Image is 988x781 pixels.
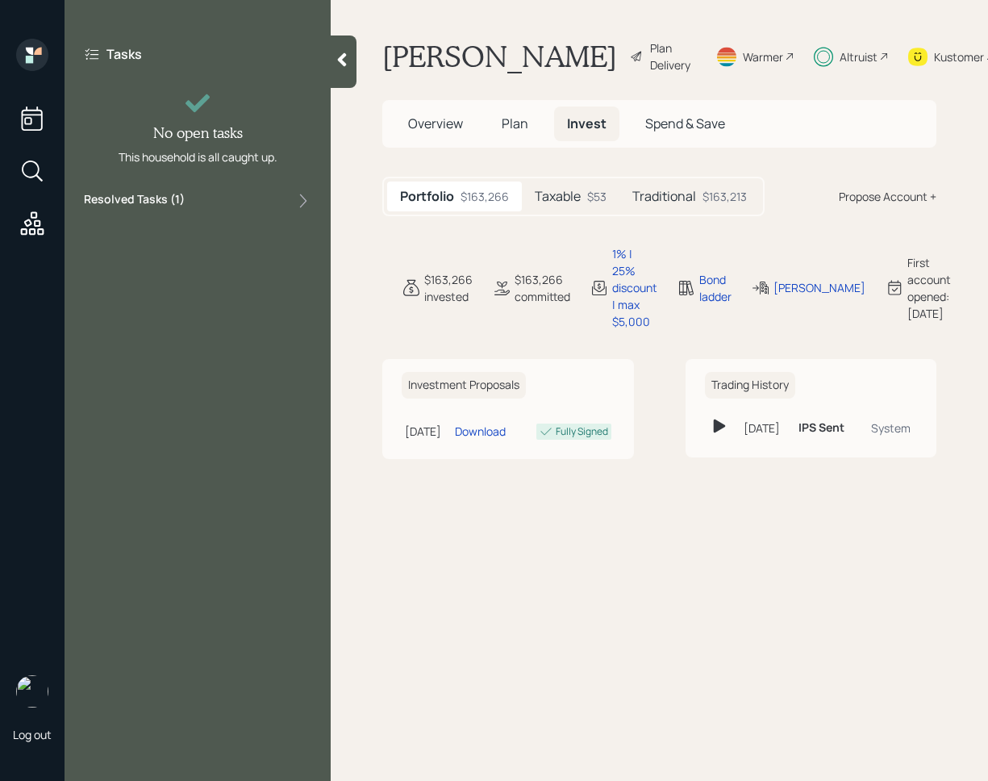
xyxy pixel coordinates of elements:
[587,188,607,205] div: $53
[535,189,581,204] h5: Taxable
[773,279,865,296] div: [PERSON_NAME]
[612,245,657,330] div: 1% | 25% discount | max $5,000
[650,40,696,73] div: Plan Delivery
[16,675,48,708] img: retirable_logo.png
[382,39,617,74] h1: [PERSON_NAME]
[567,115,607,132] span: Invest
[106,45,142,63] label: Tasks
[705,372,795,399] h6: Trading History
[405,423,448,440] div: [DATE]
[702,188,747,205] div: $163,213
[400,189,454,204] h5: Portfolio
[515,271,570,305] div: $163,266 committed
[907,254,951,322] div: First account opened: [DATE]
[153,124,243,142] h4: No open tasks
[865,420,911,436] div: System
[934,48,984,65] div: Kustomer
[744,420,786,436] div: [DATE]
[461,188,509,205] div: $163,266
[455,423,506,440] div: Download
[839,188,936,205] div: Propose Account +
[556,424,608,439] div: Fully Signed
[13,727,52,742] div: Log out
[502,115,528,132] span: Plan
[645,115,725,132] span: Spend & Save
[840,48,878,65] div: Altruist
[699,271,732,305] div: Bond ladder
[408,115,463,132] span: Overview
[84,191,185,211] label: Resolved Tasks ( 1 )
[743,48,783,65] div: Warmer
[424,271,473,305] div: $163,266 invested
[119,148,277,165] div: This household is all caught up.
[402,372,526,399] h6: Investment Proposals
[798,421,844,435] h6: IPS Sent
[632,189,696,204] h5: Traditional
